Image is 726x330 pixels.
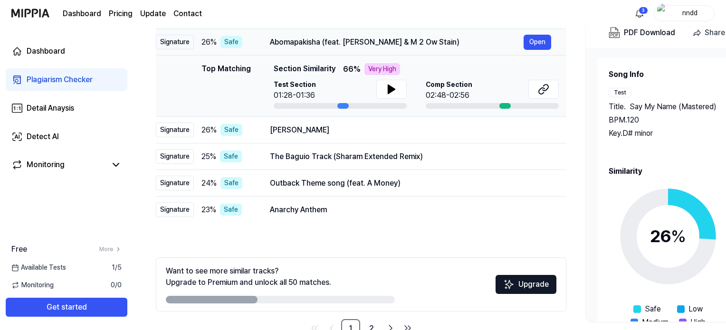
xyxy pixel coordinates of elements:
button: Get started [6,298,127,317]
img: Sparkles [503,279,515,290]
span: Test Section [274,80,316,90]
span: Title . [609,101,626,113]
a: Detail Anaysis [6,97,127,120]
div: Abomapakisha (feat. [PERSON_NAME] & M 2 Ow Stain) [270,37,524,48]
div: Safe [220,151,242,162]
a: Monitoring [11,159,106,170]
div: 02:48-02:56 [426,90,472,101]
a: Dashboard [63,8,101,19]
span: Section Similarity [274,63,335,75]
div: Safe [220,177,242,189]
button: 알림3 [632,6,647,21]
a: More [99,245,122,254]
span: 1 / 5 [112,263,122,273]
span: Safe [645,303,661,315]
div: PDF Download [624,27,675,39]
div: Safe [220,204,242,216]
img: PDF Download [609,27,620,38]
div: Detect AI [27,131,59,142]
div: Detail Anaysis [27,103,74,114]
a: Contact [173,8,202,19]
div: Share [705,27,725,39]
button: Upgrade [496,275,556,294]
div: The Baguio Track (Sharam Extended Remix) [270,151,551,162]
div: Top Matching [201,63,251,109]
span: Low [688,303,703,315]
span: 26 % [201,124,217,136]
div: Dashboard [27,46,65,57]
a: Detect AI [6,125,127,148]
span: Free [11,244,27,255]
button: PDF Download [607,23,677,42]
a: Update [140,8,166,19]
span: 66 % [343,64,361,75]
div: 01:28-01:36 [274,90,316,101]
div: Safe [220,124,242,136]
span: 25 % [201,151,216,162]
div: 3 [639,7,648,14]
img: 알림 [634,8,645,19]
div: Want to see more similar tracks? Upgrade to Premium and unlock all 50 matches. [166,265,331,288]
div: Signature [156,123,194,137]
div: nndd [671,8,708,18]
button: Open [524,35,551,50]
div: Signature [156,35,194,49]
span: Available Tests [11,263,66,273]
button: profilenndd [654,5,715,21]
a: Pricing [109,8,133,19]
span: Say My Name (Mastered) [630,101,716,113]
span: Comp Section [426,80,472,90]
span: 0 / 0 [111,280,122,290]
span: 24 % [201,178,217,189]
a: SparklesUpgrade [496,283,556,292]
div: Safe [220,36,242,48]
div: Outback Theme song (feat. A Money) [270,178,551,189]
div: Signature [156,149,194,164]
span: Monitoring [11,280,54,290]
div: 26 [650,224,686,249]
div: [PERSON_NAME] [270,124,551,136]
div: Very High [364,63,400,75]
a: Dashboard [6,40,127,63]
span: % [671,226,686,246]
span: Medium [642,317,669,328]
div: Monitoring [27,159,65,170]
div: Signature [156,176,194,190]
div: Plagiarism Checker [27,74,93,85]
span: High [690,317,706,328]
img: profile [657,4,669,23]
div: Anarchy Anthem [270,204,551,216]
div: Signature [156,202,194,217]
span: 23 % [201,204,216,216]
a: Plagiarism Checker [6,68,127,91]
div: Test [609,88,631,97]
span: 26 % [201,37,217,48]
